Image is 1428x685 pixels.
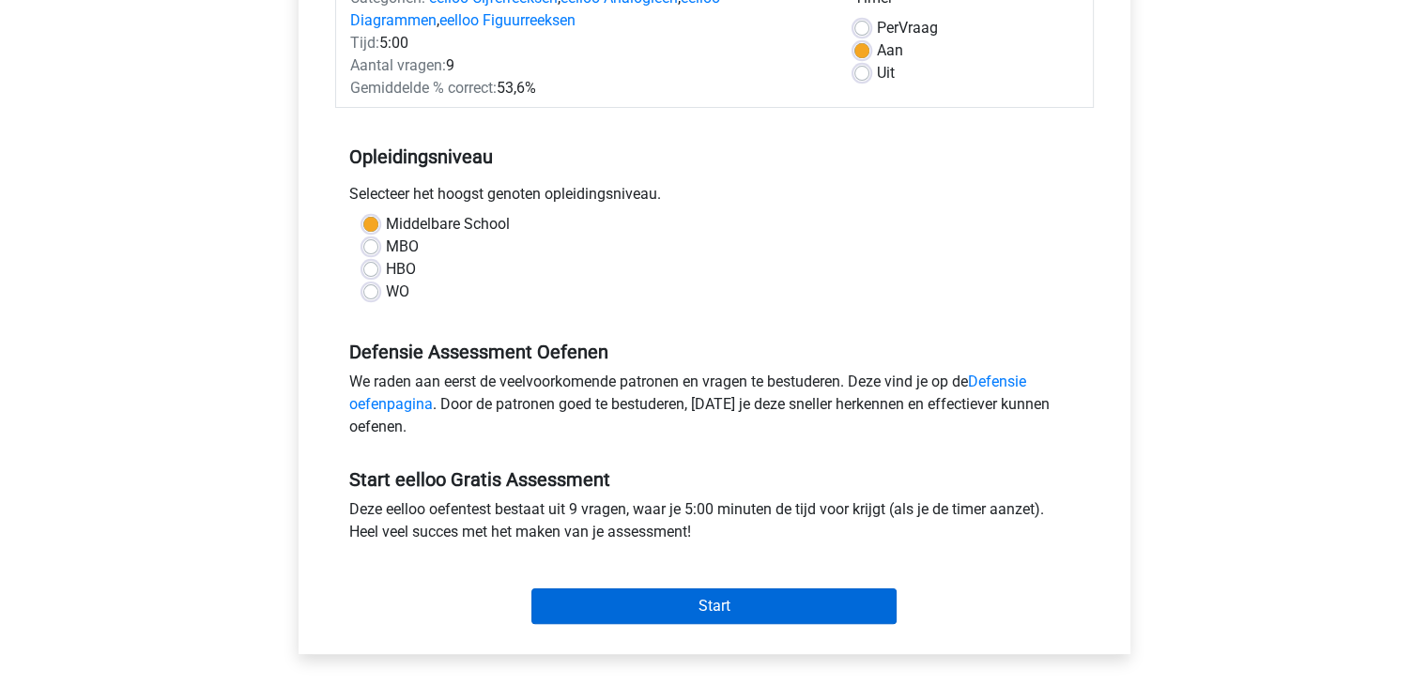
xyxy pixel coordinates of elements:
[877,62,895,84] label: Uit
[350,79,497,97] span: Gemiddelde % correct:
[350,56,446,74] span: Aantal vragen:
[350,34,379,52] span: Tijd:
[386,213,510,236] label: Middelbare School
[877,17,938,39] label: Vraag
[439,11,576,29] a: eelloo Figuurreeksen
[336,77,840,99] div: 53,6%
[349,138,1080,175] h5: Opleidingsniveau
[349,468,1080,491] h5: Start eelloo Gratis Assessment
[386,236,419,258] label: MBO
[335,183,1094,213] div: Selecteer het hoogst genoten opleidingsniveau.
[877,39,903,62] label: Aan
[877,19,898,37] span: Per
[336,54,840,77] div: 9
[336,32,840,54] div: 5:00
[335,498,1094,551] div: Deze eelloo oefentest bestaat uit 9 vragen, waar je 5:00 minuten de tijd voor krijgt (als je de t...
[335,371,1094,446] div: We raden aan eerst de veelvoorkomende patronen en vragen te bestuderen. Deze vind je op de . Door...
[531,588,897,624] input: Start
[386,258,416,281] label: HBO
[386,281,409,303] label: WO
[349,341,1080,363] h5: Defensie Assessment Oefenen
